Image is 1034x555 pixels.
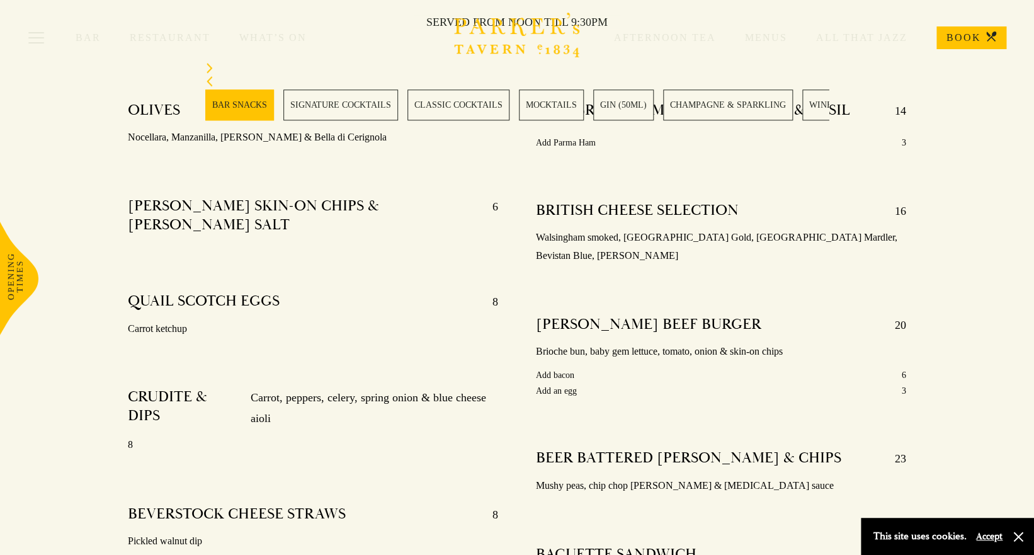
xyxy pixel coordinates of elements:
p: Add an egg [536,383,577,399]
a: 2 / 28 [283,89,398,120]
h4: CRUDITE & DIPS [128,387,238,428]
div: Previous slide [205,76,829,89]
p: Pickled walnut dip [128,532,498,550]
a: 3 / 28 [407,89,509,120]
p: Carrot ketchup [128,320,498,338]
a: 1 / 28 [205,89,274,120]
button: Close and accept [1012,530,1025,543]
p: Brioche bun, baby gem lettuce, tomato, onion & skin-on chips [536,343,906,361]
p: Add bacon [536,367,574,383]
p: 6 [480,197,498,234]
a: 6 / 28 [663,89,793,120]
p: 3 [902,383,906,399]
p: 20 [882,315,906,335]
p: This site uses cookies. [873,527,967,546]
h4: BRITISH CHEESE SELECTION [536,201,739,221]
p: 8 [480,504,498,524]
p: Carrot, peppers, celery, spring onion & blue cheese aioli [238,387,498,428]
p: 8 [480,292,498,312]
h4: BEER BATTERED [PERSON_NAME] & CHIPS [536,449,841,469]
h4: [PERSON_NAME] BEEF BURGER [536,315,761,335]
p: Mushy peas, chip chop [PERSON_NAME] & [MEDICAL_DATA] sauce [536,477,906,495]
p: 16 [882,201,906,221]
h4: QUAIL SCOTCH EGGS [128,292,280,312]
button: Accept [976,530,1003,542]
p: Walsingham smoked, [GEOGRAPHIC_DATA] Gold, [GEOGRAPHIC_DATA] Mardler, Bevistan Blue, [PERSON_NAME] [536,229,906,265]
h4: [PERSON_NAME] SKIN-ON CHIPS & [PERSON_NAME] SALT [128,197,480,234]
p: 23 [882,449,906,469]
a: 5 / 28 [593,89,654,120]
a: 4 / 28 [519,89,584,120]
a: 7 / 28 [802,89,844,120]
p: 8 [128,436,498,454]
h4: BEVERSTOCK CHEESE STRAWS [128,504,346,524]
p: 6 [902,367,906,383]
